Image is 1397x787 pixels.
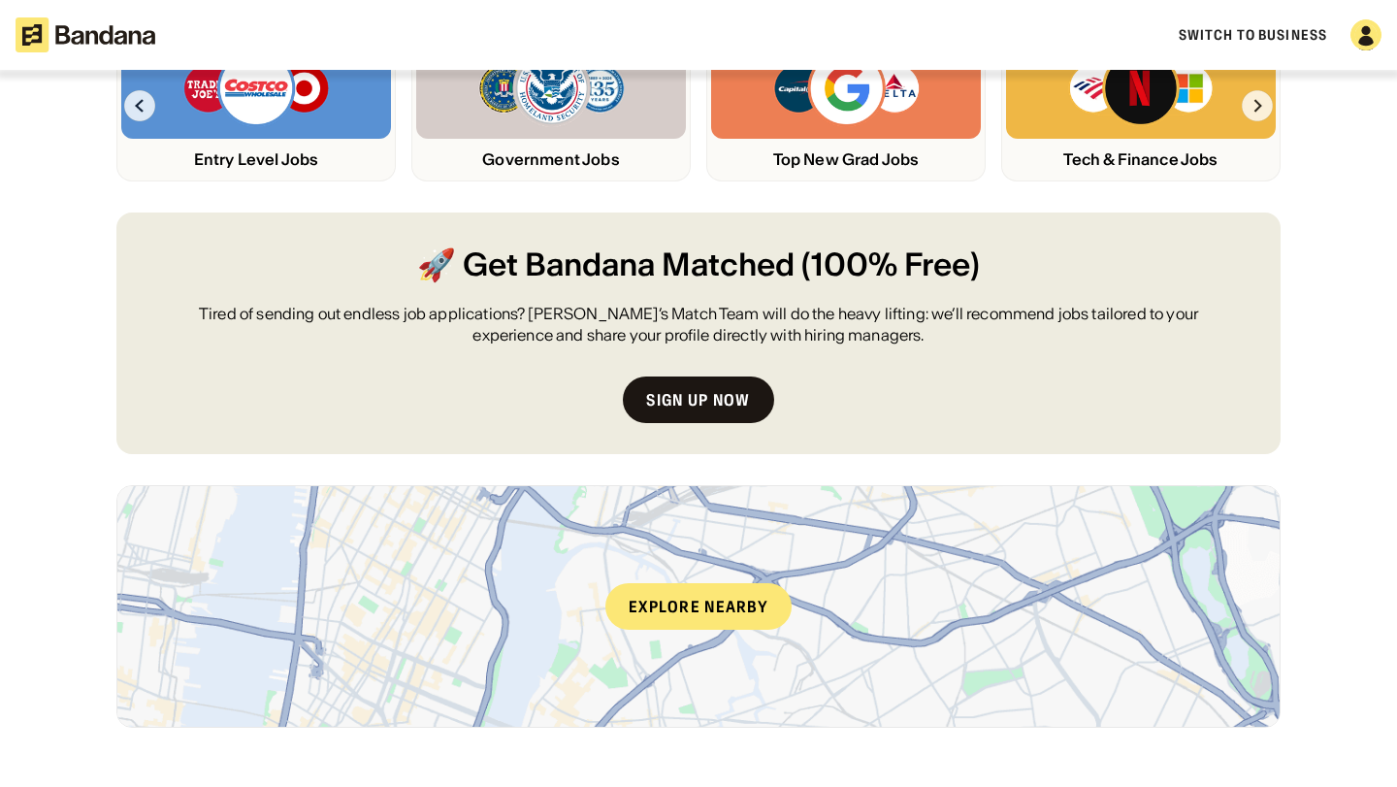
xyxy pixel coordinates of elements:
a: Bandana logoTrader Joe’s, Costco, Target logosEntry Level Jobs [116,33,396,181]
div: Government Jobs [416,150,686,169]
img: Right Arrow [1242,90,1273,121]
img: Bandana logotype [16,17,155,52]
div: Explore nearby [605,583,792,630]
span: 🚀 Get Bandana Matched [417,244,795,287]
div: Tech & Finance Jobs [1006,150,1276,169]
a: Switch to Business [1179,26,1327,44]
img: Trader Joe’s, Costco, Target logos [182,49,330,127]
img: Left Arrow [124,90,155,121]
div: Top New Grad Jobs [711,150,981,169]
a: Sign up now [623,377,773,423]
img: Capital One, Google, Delta logos [772,49,920,127]
a: Bandana logoBank of America, Netflix, Microsoft logosTech & Finance Jobs [1001,33,1281,181]
a: Bandana logoFBI, DHS, MWRD logosGovernment Jobs [411,33,691,181]
img: FBI, DHS, MWRD logos [477,49,625,127]
div: Entry Level Jobs [121,150,391,169]
div: Sign up now [646,392,750,408]
img: Bank of America, Netflix, Microsoft logos [1068,49,1215,127]
a: Explore nearby [117,486,1280,727]
div: Tired of sending out endless job applications? [PERSON_NAME]’s Match Team will do the heavy lifti... [163,303,1234,346]
a: Bandana logoCapital One, Google, Delta logosTop New Grad Jobs [706,33,986,181]
span: (100% Free) [801,244,980,287]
